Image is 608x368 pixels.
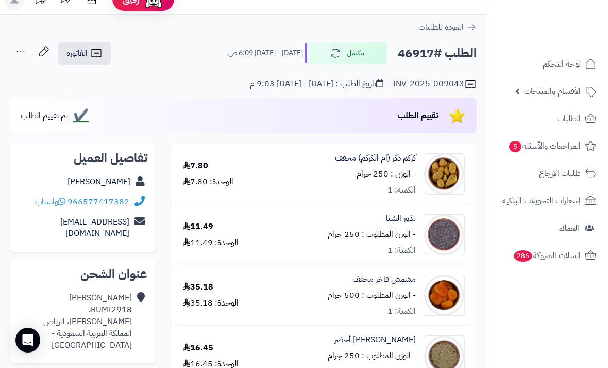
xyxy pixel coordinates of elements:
a: طلبات الإرجاع [494,161,602,186]
span: لوحة التحكم [543,57,581,71]
a: مشمش فاخر مجفف [352,274,416,285]
span: السلات المتروكة [513,248,581,263]
a: السلات المتروكة286 [494,243,602,268]
div: 7.80 [183,160,208,172]
div: 11.49 [183,221,213,233]
div: [PERSON_NAME] RUMI2918، [PERSON_NAME]، الرياض المملكة العربية السعودية - [GEOGRAPHIC_DATA] [19,292,132,351]
a: إشعارات التحويلات البنكية [494,188,602,213]
button: مكتمل [305,42,387,64]
div: الكمية: 1 [387,184,416,196]
small: - الوزن المطلوب : 250 جرام [328,228,416,241]
span: تم تقييم الطلب [21,109,68,122]
a: واتساب [35,196,65,208]
span: طلبات الإرجاع [539,166,581,181]
span: تقييم الطلب [398,109,438,122]
a: [PERSON_NAME] [67,175,130,188]
span: المراجعات والأسئلة [508,139,581,153]
img: 1667661819-Chia%20Seeds-90x90.jpg [424,214,464,255]
h2: عنوان الشحن [19,268,147,280]
span: ✔️ [73,109,89,122]
span: الطلبات [557,111,581,126]
span: الفاتورة [66,47,88,59]
small: - الوزن المطلوب : 500 جرام [328,289,416,301]
span: 5 [509,141,521,152]
small: - الوزن : 250 جرام [357,168,416,180]
span: الأقسام والمنتجات [524,84,581,99]
span: العودة للطلبات [418,21,464,34]
img: logo-2.png [538,29,598,51]
h2: الطلب #46917 [398,43,477,64]
img: 1639829353-Turmeric%20Mother-90x90.jpg [424,153,464,195]
a: [EMAIL_ADDRESS][DOMAIN_NAME] [60,216,129,240]
div: الوحدة: 35.18 [183,297,239,309]
small: - الوزن المطلوب : 250 جرام [328,349,416,362]
span: العملاء [559,221,579,235]
a: العملاء [494,216,602,241]
div: Open Intercom Messenger [15,328,40,353]
a: المراجعات والأسئلة5 [494,134,602,158]
a: العودة للطلبات [418,21,477,34]
a: بذور الشيا [386,213,416,225]
a: ✔️ تم تقييم الطلب [21,109,89,122]
a: كركم ذكر (ام الكركم) مجفف [335,152,416,164]
small: [DATE] - [DATE] 6:09 ص [228,48,303,58]
a: 966577417382 [67,196,129,208]
div: الوحدة: 11.49 [183,237,239,249]
div: تاريخ الطلب : [DATE] - [DATE] 9:03 م [250,78,383,90]
div: 35.18 [183,281,213,293]
span: 286 [514,250,532,262]
a: الطلبات [494,106,602,131]
h2: تفاصيل العميل [19,152,147,164]
a: [PERSON_NAME] أخضر [334,334,416,346]
div: الكمية: 1 [387,306,416,317]
div: الكمية: 1 [387,245,416,257]
div: INV-2025-009043 [393,78,477,90]
a: لوحة التحكم [494,52,602,76]
img: 1692469320-Dried%20Apricot-90x90.jpg [424,275,464,316]
span: إشعارات التحويلات البنكية [502,194,581,208]
a: الفاتورة [58,42,111,65]
div: الوحدة: 7.80 [183,176,233,188]
div: 16.45 [183,342,213,354]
